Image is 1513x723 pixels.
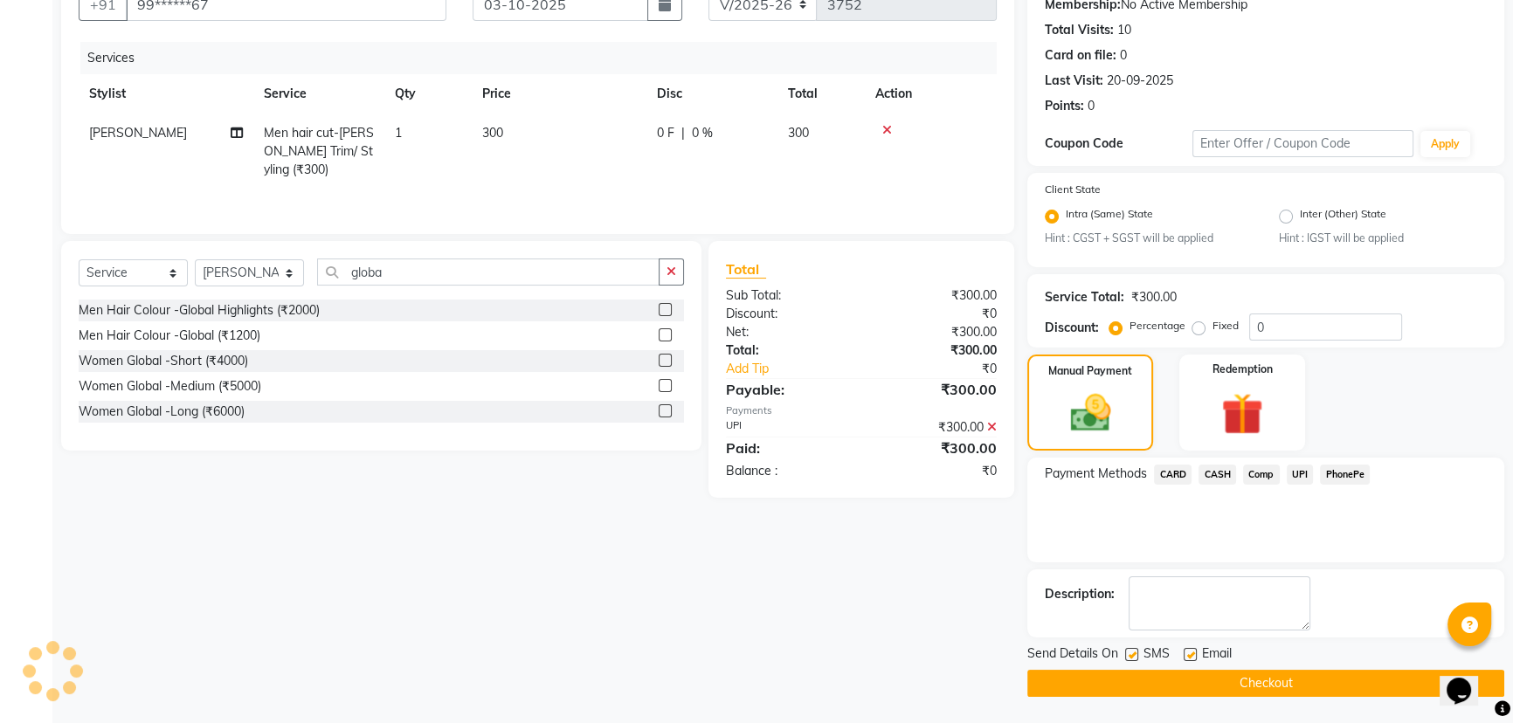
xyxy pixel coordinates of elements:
[1131,288,1177,306] div: ₹300.00
[861,323,1010,341] div: ₹300.00
[1045,231,1253,246] small: Hint : CGST + SGST will be applied
[1045,21,1114,39] div: Total Visits:
[79,352,248,370] div: Women Global -Short (₹4000)
[1130,318,1185,334] label: Percentage
[1027,670,1504,697] button: Checkout
[384,74,472,114] th: Qty
[1045,72,1103,90] div: Last Visit:
[1045,465,1147,483] span: Payment Methods
[861,418,1010,437] div: ₹300.00
[1279,231,1487,246] small: Hint : IGST will be applied
[788,125,809,141] span: 300
[1045,288,1124,306] div: Service Total:
[1045,585,1115,603] div: Description:
[1199,465,1236,485] span: CASH
[713,341,861,360] div: Total:
[79,403,245,421] div: Women Global -Long (₹6000)
[726,403,998,418] div: Payments
[1202,644,1232,666] span: Email
[861,462,1010,480] div: ₹0
[713,462,861,480] div: Balance :
[1045,97,1084,115] div: Points:
[1058,389,1123,436] img: _cash.svg
[1420,131,1470,157] button: Apply
[1208,388,1276,440] img: _gift.svg
[713,305,861,323] div: Discount:
[861,437,1010,458] div: ₹300.00
[1154,465,1192,485] span: CARD
[865,74,997,114] th: Action
[1107,72,1173,90] div: 20-09-2025
[1120,46,1127,65] div: 0
[861,341,1010,360] div: ₹300.00
[1066,206,1153,227] label: Intra (Same) State
[713,379,861,400] div: Payable:
[713,418,861,437] div: UPI
[726,260,766,279] span: Total
[79,377,261,396] div: Women Global -Medium (₹5000)
[472,74,646,114] th: Price
[264,125,374,177] span: Men hair cut-[PERSON_NAME] Trim/ Styling (₹300)
[80,42,1010,74] div: Services
[657,124,674,142] span: 0 F
[1045,134,1192,153] div: Coupon Code
[886,360,1010,378] div: ₹0
[1212,318,1239,334] label: Fixed
[79,301,320,320] div: Men Hair Colour -Global Highlights (₹2000)
[692,124,713,142] span: 0 %
[713,323,861,341] div: Net:
[1320,465,1370,485] span: PhonePe
[1192,130,1413,157] input: Enter Offer / Coupon Code
[89,125,187,141] span: [PERSON_NAME]
[1143,644,1170,666] span: SMS
[1045,46,1116,65] div: Card on file:
[1300,206,1386,227] label: Inter (Other) State
[713,360,887,378] a: Add Tip
[681,124,685,142] span: |
[317,258,660,286] input: Search or Scan
[1117,21,1131,39] div: 10
[861,286,1010,305] div: ₹300.00
[1027,644,1118,666] span: Send Details On
[482,125,503,141] span: 300
[1045,319,1099,337] div: Discount:
[1212,361,1273,377] label: Redemption
[1243,465,1280,485] span: Comp
[79,74,253,114] th: Stylist
[1088,97,1095,115] div: 0
[646,74,777,114] th: Disc
[1045,182,1101,197] label: Client State
[1287,465,1314,485] span: UPI
[713,437,861,458] div: Paid:
[253,74,384,114] th: Service
[1048,363,1132,379] label: Manual Payment
[777,74,865,114] th: Total
[1440,653,1496,706] iframe: chat widget
[395,125,402,141] span: 1
[713,286,861,305] div: Sub Total:
[861,305,1010,323] div: ₹0
[79,327,260,345] div: Men Hair Colour -Global (₹1200)
[861,379,1010,400] div: ₹300.00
